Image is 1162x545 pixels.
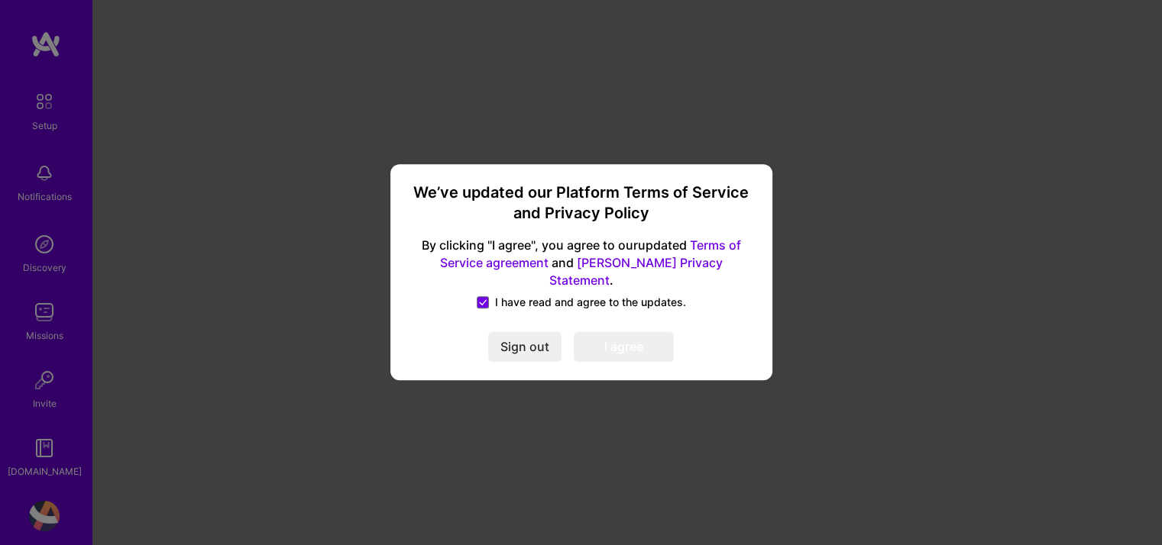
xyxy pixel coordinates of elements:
[495,295,686,311] span: I have read and agree to the updates.
[409,182,754,224] h3: We’ve updated our Platform Terms of Service and Privacy Policy
[574,332,674,363] button: I agree
[440,237,741,270] a: Terms of Service agreement
[549,255,723,288] a: [PERSON_NAME] Privacy Statement
[488,332,562,363] button: Sign out
[409,237,754,289] span: By clicking "I agree", you agree to our updated and .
